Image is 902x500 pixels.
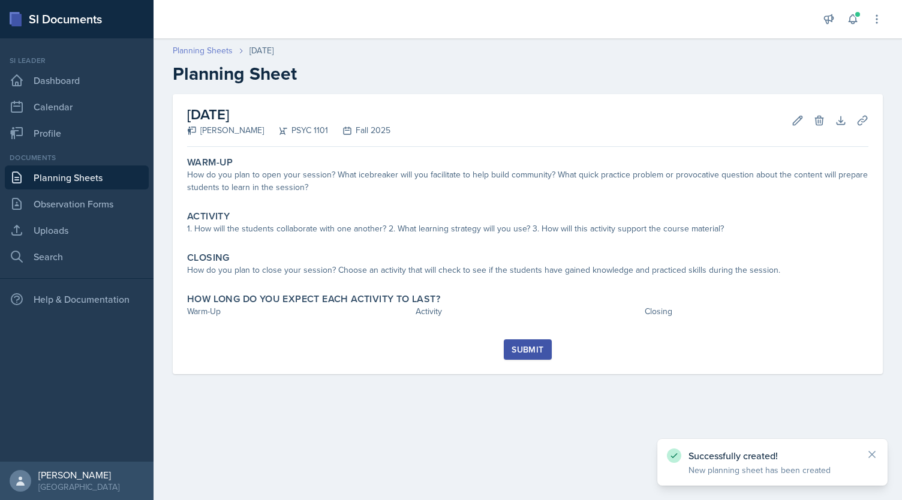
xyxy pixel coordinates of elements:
[5,165,149,189] a: Planning Sheets
[5,121,149,145] a: Profile
[173,44,233,57] a: Planning Sheets
[5,68,149,92] a: Dashboard
[5,192,149,216] a: Observation Forms
[187,222,868,235] div: 1. How will the students collaborate with one another? 2. What learning strategy will you use? 3....
[187,305,411,318] div: Warm-Up
[187,156,233,168] label: Warm-Up
[5,245,149,269] a: Search
[328,124,390,137] div: Fall 2025
[187,293,440,305] label: How long do you expect each activity to last?
[5,95,149,119] a: Calendar
[5,218,149,242] a: Uploads
[416,305,639,318] div: Activity
[5,287,149,311] div: Help & Documentation
[5,55,149,66] div: Si leader
[38,469,119,481] div: [PERSON_NAME]
[187,264,868,276] div: How do you plan to close your session? Choose an activity that will check to see if the students ...
[187,252,230,264] label: Closing
[187,124,264,137] div: [PERSON_NAME]
[38,481,119,493] div: [GEOGRAPHIC_DATA]
[249,44,273,57] div: [DATE]
[645,305,868,318] div: Closing
[187,104,390,125] h2: [DATE]
[512,345,543,354] div: Submit
[5,152,149,163] div: Documents
[504,339,551,360] button: Submit
[173,63,883,85] h2: Planning Sheet
[688,450,856,462] p: Successfully created!
[264,124,328,137] div: PSYC 1101
[688,464,856,476] p: New planning sheet has been created
[187,168,868,194] div: How do you plan to open your session? What icebreaker will you facilitate to help build community...
[187,210,230,222] label: Activity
